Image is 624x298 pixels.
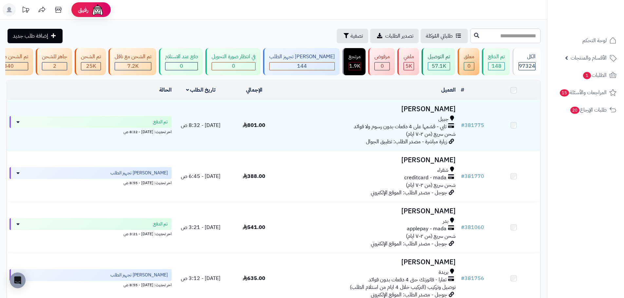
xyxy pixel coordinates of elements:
[381,62,384,70] span: 0
[461,121,484,129] a: #381775
[370,29,419,43] a: تصدير الطلبات
[461,223,484,231] a: #381060
[262,48,341,75] a: [PERSON_NAME] تجهيز الطلب 144
[579,16,618,30] img: logo-2.png
[407,225,446,233] span: applepay - mada
[165,62,198,70] div: 0
[461,172,484,180] a: #381770
[115,53,151,61] div: تم الشحن مع ناقل
[4,62,14,70] span: 340
[350,283,456,291] span: توصيل وتركيب (التركيب خلال 4 ايام من استلام الطلب)
[406,232,456,240] span: شحن سريع (من ٢-٧ ايام)
[461,121,464,129] span: #
[232,62,235,70] span: 0
[570,107,579,114] span: 20
[212,53,255,61] div: في انتظار صورة التحويل
[204,48,262,75] a: في انتظار صورة التحويل 0
[461,274,484,282] a: #381756
[181,274,220,282] span: [DATE] - 3:12 ص
[127,62,139,70] span: 7.2K
[53,62,56,70] span: 2
[441,86,456,94] a: العميل
[349,62,360,70] div: 1855
[283,207,456,215] h3: [PERSON_NAME]
[337,29,368,43] button: تصفية
[42,53,67,61] div: جاهز للشحن
[243,121,265,129] span: 801.00
[81,53,101,61] div: تم الشحن
[9,179,172,186] div: اخر تحديث: [DATE] - 8:55 ص
[406,62,412,70] span: 5K
[374,53,390,61] div: مرفوض
[354,123,446,131] span: تابي - قسّمها على 4 دفعات بدون رسوم ولا فوائد
[153,119,168,125] span: تم الدفع
[369,276,446,284] span: تمارا - فاتورتك حتى 4 دفعات بدون فوائد
[559,88,607,97] span: المراجعات والأسئلة
[17,3,34,18] a: تحديثات المنصة
[375,62,389,70] div: 0
[551,85,620,100] a: المراجعات والأسئلة15
[181,121,220,129] span: [DATE] - 8:32 ص
[519,53,536,61] div: الكل
[107,48,158,75] a: تم الشحن مع ناقل 7.2K
[551,67,620,83] a: الطلبات1
[432,62,446,70] span: 57.1K
[91,3,104,16] img: ai-face.png
[42,62,67,70] div: 2
[34,48,73,75] a: جاهز للشحن 2
[404,174,446,182] span: creditcard - mada
[165,53,198,61] div: دفع عند الاستلام
[560,89,569,96] span: 15
[9,230,172,237] div: اخر تحديث: [DATE] - 3:21 ص
[110,272,168,278] span: [PERSON_NAME] تجهيز الطلب
[582,71,607,80] span: الطلبات
[283,258,456,266] h3: [PERSON_NAME]
[519,62,535,70] span: 97324
[396,48,420,75] a: ملغي 5K
[421,29,468,43] a: طلباتي المُوكلة
[212,62,255,70] div: 0
[371,240,447,248] span: جوجل - مصدر الطلب: الموقع الإلكتروني
[406,181,456,189] span: شحن سريع (من ٢-٧ ايام)
[243,274,265,282] span: 635.00
[367,48,396,75] a: مرفوض 0
[115,62,151,70] div: 7222
[297,62,307,70] span: 144
[551,33,620,48] a: لوحة التحكم
[571,53,607,62] span: الأقسام والمنتجات
[428,62,450,70] div: 57149
[428,53,450,61] div: تم التوصيل
[371,189,447,197] span: جوجل - مصدر الطلب: الموقع الإلكتروني
[385,32,413,40] span: تصدير الطلبات
[270,62,334,70] div: 144
[110,170,168,176] span: [PERSON_NAME] تجهيز الطلب
[283,105,456,113] h3: [PERSON_NAME]
[349,62,360,70] span: 1.9K
[583,72,591,79] span: 1
[283,156,456,164] h3: [PERSON_NAME]
[467,62,471,70] span: 0
[153,221,168,227] span: تم الدفع
[464,53,474,61] div: معلق
[456,48,481,75] a: معلق 0
[438,115,448,123] span: جبيل
[511,48,542,75] a: الكل97324
[349,53,361,61] div: مرتجع
[551,102,620,118] a: طلبات الإرجاع20
[570,105,607,114] span: طلبات الإرجاع
[86,62,96,70] span: 25K
[437,167,448,174] span: شقراء
[481,48,511,75] a: تم الدفع 148
[180,62,183,70] span: 0
[464,62,474,70] div: 0
[492,62,501,70] span: 148
[81,62,101,70] div: 24955
[488,53,505,61] div: تم الدفع
[426,32,453,40] span: طلباتي المُوكلة
[404,62,414,70] div: 5008
[406,130,456,138] span: شحن سريع (من ٢-٧ ايام)
[10,272,26,288] div: Open Intercom Messenger
[404,53,414,61] div: ملغي
[269,53,335,61] div: [PERSON_NAME] تجهيز الطلب
[186,86,216,94] a: تاريخ الطلب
